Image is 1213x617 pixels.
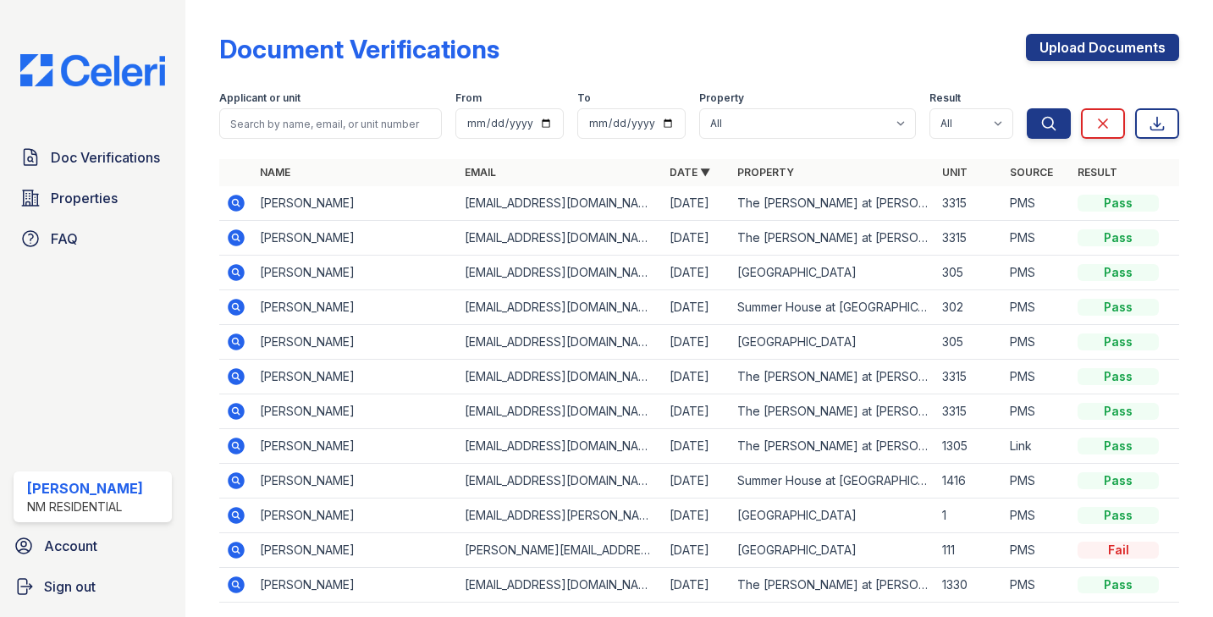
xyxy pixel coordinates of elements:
[253,221,458,256] td: [PERSON_NAME]
[935,221,1003,256] td: 3315
[27,478,143,499] div: [PERSON_NAME]
[1078,195,1159,212] div: Pass
[1078,264,1159,281] div: Pass
[458,499,663,533] td: [EMAIL_ADDRESS][PERSON_NAME][DOMAIN_NAME]
[7,529,179,563] a: Account
[253,290,458,325] td: [PERSON_NAME]
[731,221,935,256] td: The [PERSON_NAME] at [PERSON_NAME][GEOGRAPHIC_DATA]
[1078,333,1159,350] div: Pass
[1003,186,1071,221] td: PMS
[7,570,179,603] a: Sign out
[458,394,663,429] td: [EMAIL_ADDRESS][DOMAIN_NAME]
[935,533,1003,568] td: 111
[458,290,663,325] td: [EMAIL_ADDRESS][DOMAIN_NAME]
[1003,464,1071,499] td: PMS
[699,91,744,105] label: Property
[935,499,1003,533] td: 1
[731,325,935,360] td: [GEOGRAPHIC_DATA]
[1010,166,1053,179] a: Source
[935,290,1003,325] td: 302
[942,166,968,179] a: Unit
[731,533,935,568] td: [GEOGRAPHIC_DATA]
[253,533,458,568] td: [PERSON_NAME]
[51,188,118,208] span: Properties
[253,499,458,533] td: [PERSON_NAME]
[1003,429,1071,464] td: Link
[1003,256,1071,290] td: PMS
[737,166,794,179] a: Property
[1078,576,1159,593] div: Pass
[219,91,300,105] label: Applicant or unit
[14,222,172,256] a: FAQ
[935,325,1003,360] td: 305
[935,186,1003,221] td: 3315
[1078,507,1159,524] div: Pass
[14,140,172,174] a: Doc Verifications
[935,568,1003,603] td: 1330
[1078,472,1159,489] div: Pass
[1003,568,1071,603] td: PMS
[253,186,458,221] td: [PERSON_NAME]
[731,290,935,325] td: Summer House at [GEOGRAPHIC_DATA]
[253,256,458,290] td: [PERSON_NAME]
[458,325,663,360] td: [EMAIL_ADDRESS][DOMAIN_NAME]
[44,536,97,556] span: Account
[935,360,1003,394] td: 3315
[1003,499,1071,533] td: PMS
[1078,229,1159,246] div: Pass
[44,576,96,597] span: Sign out
[663,394,731,429] td: [DATE]
[253,360,458,394] td: [PERSON_NAME]
[663,464,731,499] td: [DATE]
[1078,542,1159,559] div: Fail
[670,166,710,179] a: Date ▼
[253,325,458,360] td: [PERSON_NAME]
[577,91,591,105] label: To
[51,147,160,168] span: Doc Verifications
[458,186,663,221] td: [EMAIL_ADDRESS][DOMAIN_NAME]
[663,360,731,394] td: [DATE]
[1003,325,1071,360] td: PMS
[458,464,663,499] td: [EMAIL_ADDRESS][DOMAIN_NAME]
[731,256,935,290] td: [GEOGRAPHIC_DATA]
[458,221,663,256] td: [EMAIL_ADDRESS][DOMAIN_NAME]
[458,360,663,394] td: [EMAIL_ADDRESS][DOMAIN_NAME]
[731,394,935,429] td: The [PERSON_NAME] at [PERSON_NAME][GEOGRAPHIC_DATA]
[663,256,731,290] td: [DATE]
[1003,533,1071,568] td: PMS
[260,166,290,179] a: Name
[253,464,458,499] td: [PERSON_NAME]
[458,568,663,603] td: [EMAIL_ADDRESS][DOMAIN_NAME]
[27,499,143,515] div: NM Residential
[458,429,663,464] td: [EMAIL_ADDRESS][DOMAIN_NAME]
[731,186,935,221] td: The [PERSON_NAME] at [PERSON_NAME][GEOGRAPHIC_DATA]
[253,568,458,603] td: [PERSON_NAME]
[465,166,496,179] a: Email
[663,533,731,568] td: [DATE]
[935,464,1003,499] td: 1416
[1026,34,1179,61] a: Upload Documents
[731,429,935,464] td: The [PERSON_NAME] at [PERSON_NAME][GEOGRAPHIC_DATA]
[663,186,731,221] td: [DATE]
[219,34,499,64] div: Document Verifications
[935,429,1003,464] td: 1305
[455,91,482,105] label: From
[731,464,935,499] td: Summer House at [GEOGRAPHIC_DATA]
[1078,166,1117,179] a: Result
[253,394,458,429] td: [PERSON_NAME]
[219,108,442,139] input: Search by name, email, or unit number
[1003,360,1071,394] td: PMS
[1078,403,1159,420] div: Pass
[1003,221,1071,256] td: PMS
[935,256,1003,290] td: 305
[731,568,935,603] td: The [PERSON_NAME] at [PERSON_NAME][GEOGRAPHIC_DATA]
[458,533,663,568] td: [PERSON_NAME][EMAIL_ADDRESS][PERSON_NAME][DOMAIN_NAME]
[253,429,458,464] td: [PERSON_NAME]
[663,568,731,603] td: [DATE]
[1003,290,1071,325] td: PMS
[929,91,961,105] label: Result
[663,290,731,325] td: [DATE]
[1003,394,1071,429] td: PMS
[1078,299,1159,316] div: Pass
